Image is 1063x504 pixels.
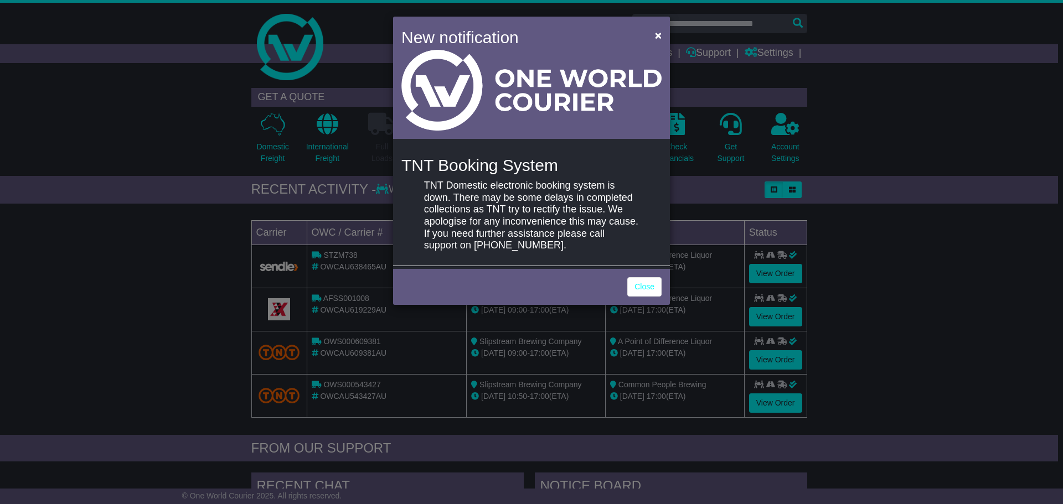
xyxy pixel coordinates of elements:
[401,156,662,174] h4: TNT Booking System
[655,29,662,41] span: ×
[424,180,639,252] p: TNT Domestic electronic booking system is down. There may be some delays in completed collections...
[649,24,667,46] button: Close
[401,50,662,131] img: Light
[401,25,639,50] h4: New notification
[627,277,662,297] a: Close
